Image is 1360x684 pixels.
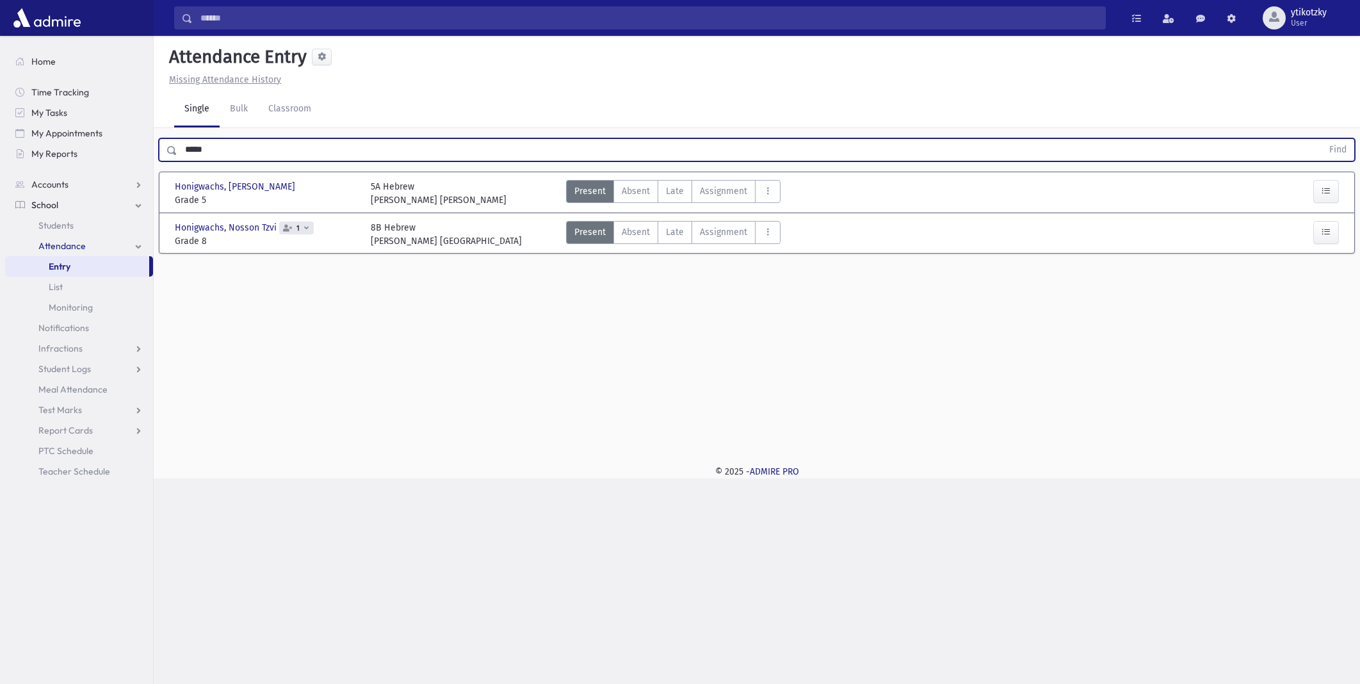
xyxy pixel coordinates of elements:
[294,224,302,232] span: 1
[38,445,93,457] span: PTC Schedule
[5,461,153,482] a: Teacher Schedule
[31,86,89,98] span: Time Tracking
[666,184,684,198] span: Late
[1322,139,1354,161] button: Find
[5,297,153,318] a: Monitoring
[566,221,781,248] div: AttTypes
[5,420,153,441] a: Report Cards
[371,221,522,248] div: 8B Hebrew [PERSON_NAME] [GEOGRAPHIC_DATA]
[5,338,153,359] a: Infractions
[174,92,220,127] a: Single
[49,261,70,272] span: Entry
[38,220,74,231] span: Students
[258,92,321,127] a: Classroom
[5,359,153,379] a: Student Logs
[31,179,69,190] span: Accounts
[574,225,606,239] span: Present
[193,6,1105,29] input: Search
[566,180,781,207] div: AttTypes
[31,107,67,118] span: My Tasks
[622,225,650,239] span: Absent
[5,102,153,123] a: My Tasks
[5,379,153,400] a: Meal Attendance
[220,92,258,127] a: Bulk
[5,143,153,164] a: My Reports
[49,302,93,313] span: Monitoring
[175,180,298,193] span: Honigwachs, [PERSON_NAME]
[38,322,89,334] span: Notifications
[5,174,153,195] a: Accounts
[622,184,650,198] span: Absent
[31,199,58,211] span: School
[5,256,149,277] a: Entry
[169,74,281,85] u: Missing Attendance History
[5,123,153,143] a: My Appointments
[1291,18,1327,28] span: User
[700,225,747,239] span: Assignment
[38,343,83,354] span: Infractions
[5,277,153,297] a: List
[175,193,358,207] span: Grade 5
[5,236,153,256] a: Attendance
[574,184,606,198] span: Present
[38,384,108,395] span: Meal Attendance
[5,195,153,215] a: School
[174,465,1340,478] div: © 2025 -
[38,466,110,477] span: Teacher Schedule
[10,5,84,31] img: AdmirePro
[371,180,506,207] div: 5A Hebrew [PERSON_NAME] [PERSON_NAME]
[5,215,153,236] a: Students
[5,318,153,338] a: Notifications
[5,400,153,420] a: Test Marks
[5,82,153,102] a: Time Tracking
[666,225,684,239] span: Late
[31,56,56,67] span: Home
[38,363,91,375] span: Student Logs
[5,51,153,72] a: Home
[1291,8,1327,18] span: ytikotzky
[700,184,747,198] span: Assignment
[38,240,86,252] span: Attendance
[31,148,77,159] span: My Reports
[5,441,153,461] a: PTC Schedule
[164,74,281,85] a: Missing Attendance History
[164,46,307,68] h5: Attendance Entry
[38,425,93,436] span: Report Cards
[750,466,799,477] a: ADMIRE PRO
[175,234,358,248] span: Grade 8
[31,127,102,139] span: My Appointments
[175,221,279,234] span: Honigwachs, Nosson Tzvi
[38,404,82,416] span: Test Marks
[49,281,63,293] span: List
